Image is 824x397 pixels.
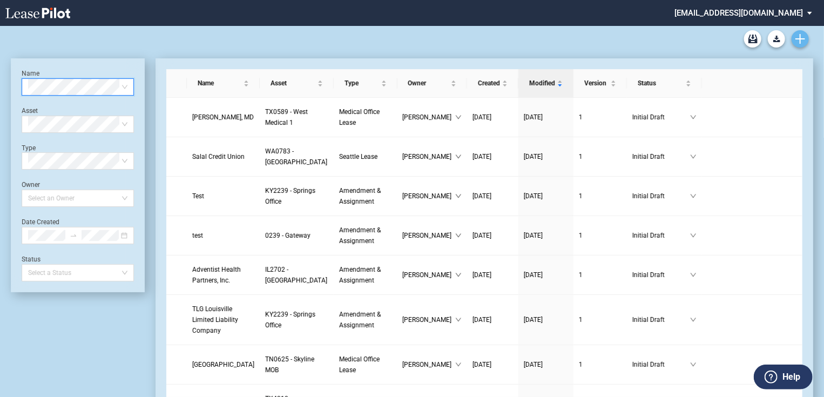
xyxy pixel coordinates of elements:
a: 1 [579,270,622,280]
span: swap-right [70,232,77,239]
span: [PERSON_NAME] [403,314,456,325]
span: 1 [579,316,583,324]
span: down [690,114,697,120]
th: Name [187,69,260,98]
span: [DATE] [472,113,491,121]
a: 1 [579,359,622,370]
th: Version [573,69,627,98]
span: Initial Draft [632,112,690,123]
button: Help [754,365,813,389]
a: Amendment & Assignment [339,225,392,246]
span: [PERSON_NAME] [403,112,456,123]
a: Archive [744,30,761,48]
label: Status [22,255,40,263]
a: TN0625 - Skyline MOB [265,354,328,375]
label: Asset [22,107,38,115]
a: Seattle Lease [339,151,392,162]
th: Modified [518,69,573,98]
span: [DATE] [472,271,491,279]
span: Amendment & Assignment [339,266,381,284]
span: [DATE] [472,316,491,324]
span: Amendment & Assignment [339,226,381,245]
span: [DATE] [472,192,491,200]
span: [PERSON_NAME] [403,191,456,201]
span: Belmont University [192,361,254,368]
span: [DATE] [524,361,543,368]
a: Amendment & Assignment [339,264,392,286]
span: [DATE] [524,153,543,160]
a: [DATE] [524,191,568,201]
span: Initial Draft [632,230,690,241]
a: [DATE] [524,151,568,162]
span: TLG Louisville Limited Liability Company [192,305,238,334]
a: Medical Office Lease [339,354,392,375]
a: Amendment & Assignment [339,185,392,207]
a: 1 [579,191,622,201]
span: Asset [271,78,315,89]
span: Initial Draft [632,270,690,280]
span: Created [478,78,500,89]
a: [DATE] [524,314,568,325]
a: Create new document [792,30,809,48]
span: Medical Office Lease [339,355,380,374]
span: [DATE] [524,192,543,200]
a: [PERSON_NAME], MD [192,112,254,123]
span: Salal Credit Union [192,153,245,160]
a: 0239 - Gateway [265,230,328,241]
span: test [192,232,203,239]
span: Version [584,78,609,89]
span: down [455,114,462,120]
span: 1 [579,232,583,239]
a: Amendment & Assignment [339,309,392,331]
span: 1 [579,361,583,368]
span: Test [192,192,204,200]
span: 1 [579,113,583,121]
a: [DATE] [472,270,513,280]
span: Initial Draft [632,314,690,325]
label: Owner [22,181,40,189]
label: Type [22,144,36,152]
span: Amendment & Assignment [339,187,381,205]
span: down [690,317,697,323]
a: Salal Credit Union [192,151,254,162]
span: Adventist Health Partners, Inc. [192,266,241,284]
span: TX0589 - West Medical 1 [265,108,308,126]
span: down [455,361,462,368]
span: Type [345,78,379,89]
span: Initial Draft [632,359,690,370]
span: down [455,317,462,323]
span: down [690,361,697,368]
button: Download Blank Form [768,30,785,48]
span: [PERSON_NAME] [403,270,456,280]
span: [DATE] [524,316,543,324]
span: Amendment & Assignment [339,311,381,329]
a: KY2239 - Springs Office [265,309,328,331]
span: KY2239 - Springs Office [265,187,315,205]
span: 1 [579,271,583,279]
md-menu: Download Blank Form List [765,30,788,48]
a: Adventist Health Partners, Inc. [192,264,254,286]
a: [DATE] [472,230,513,241]
span: Medical Office Lease [339,108,380,126]
a: 1 [579,151,622,162]
span: down [690,153,697,160]
a: Test [192,191,254,201]
a: KY2239 - Springs Office [265,185,328,207]
span: [PERSON_NAME] [403,359,456,370]
th: Status [627,69,702,98]
a: Medical Office Lease [339,106,392,128]
span: Initial Draft [632,191,690,201]
span: down [455,153,462,160]
span: down [690,193,697,199]
a: [DATE] [472,151,513,162]
th: Asset [260,69,334,98]
span: [DATE] [524,113,543,121]
span: 0239 - Gateway [265,232,310,239]
span: [DATE] [524,271,543,279]
th: Type [334,69,397,98]
a: [GEOGRAPHIC_DATA] [192,359,254,370]
span: Modified [529,78,555,89]
span: [PERSON_NAME] [403,151,456,162]
a: WA0783 - [GEOGRAPHIC_DATA] [265,146,328,167]
a: TX0589 - West Medical 1 [265,106,328,128]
